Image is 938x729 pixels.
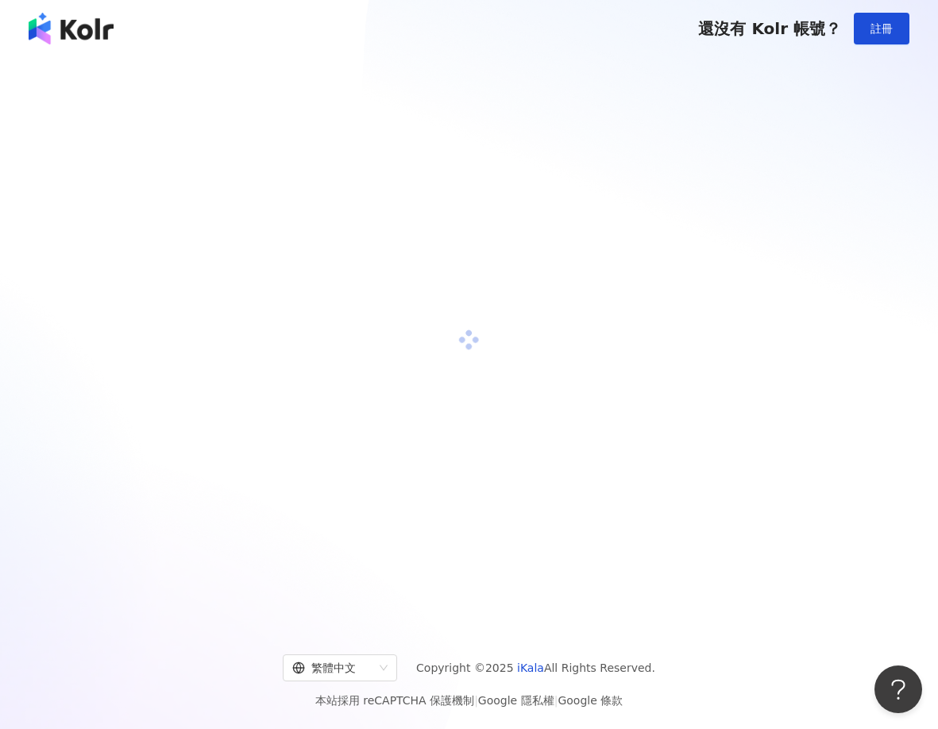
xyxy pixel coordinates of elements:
button: 註冊 [854,13,909,44]
a: Google 隱私權 [478,694,554,707]
span: 註冊 [870,22,893,35]
span: Copyright © 2025 All Rights Reserved. [416,658,655,677]
span: 還沒有 Kolr 帳號？ [698,19,841,38]
a: iKala [517,661,544,674]
iframe: Help Scout Beacon - Open [874,665,922,713]
span: 本站採用 reCAPTCHA 保護機制 [315,691,623,710]
img: logo [29,13,114,44]
span: | [554,694,558,707]
span: | [474,694,478,707]
div: 繁體中文 [292,655,373,681]
a: Google 條款 [558,694,623,707]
